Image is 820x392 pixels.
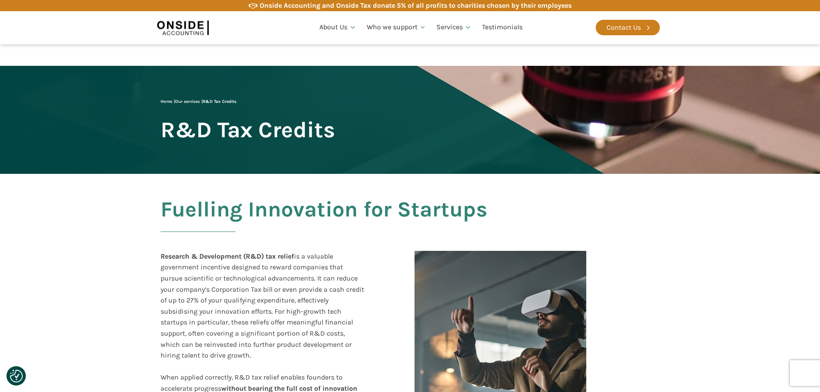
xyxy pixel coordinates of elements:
a: Home [161,99,172,104]
b: tax relief [266,252,294,260]
img: Onside Accounting [157,18,209,37]
b: Research & Development (R&D) [161,252,264,260]
a: About Us [314,13,362,42]
a: Contact Us [596,20,660,35]
a: Testimonials [477,13,528,42]
span: R&D Tax Credits [203,99,236,104]
span: | | [161,99,236,104]
h2: Fuelling Innovation for Startups [161,198,660,242]
span: R&D Tax Credits [161,118,335,142]
a: Who we support [362,13,432,42]
button: Consent Preferences [10,370,23,383]
a: Our services [175,99,200,104]
div: Contact Us [606,22,641,33]
img: Revisit consent button [10,370,23,383]
a: Services [431,13,477,42]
